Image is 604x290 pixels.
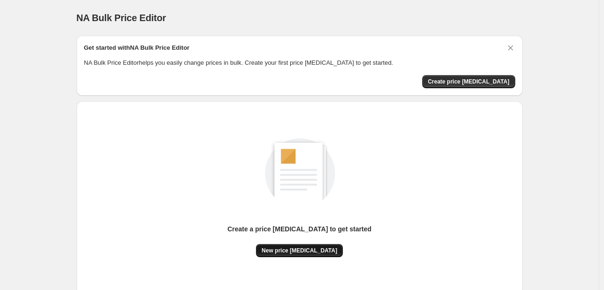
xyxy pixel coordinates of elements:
[84,43,190,53] h2: Get started with NA Bulk Price Editor
[428,78,510,85] span: Create price [MEDICAL_DATA]
[84,58,515,68] p: NA Bulk Price Editor helps you easily change prices in bulk. Create your first price [MEDICAL_DAT...
[262,247,337,254] span: New price [MEDICAL_DATA]
[77,13,166,23] span: NA Bulk Price Editor
[506,43,515,53] button: Dismiss card
[256,244,343,257] button: New price [MEDICAL_DATA]
[227,224,372,234] p: Create a price [MEDICAL_DATA] to get started
[422,75,515,88] button: Create price change job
